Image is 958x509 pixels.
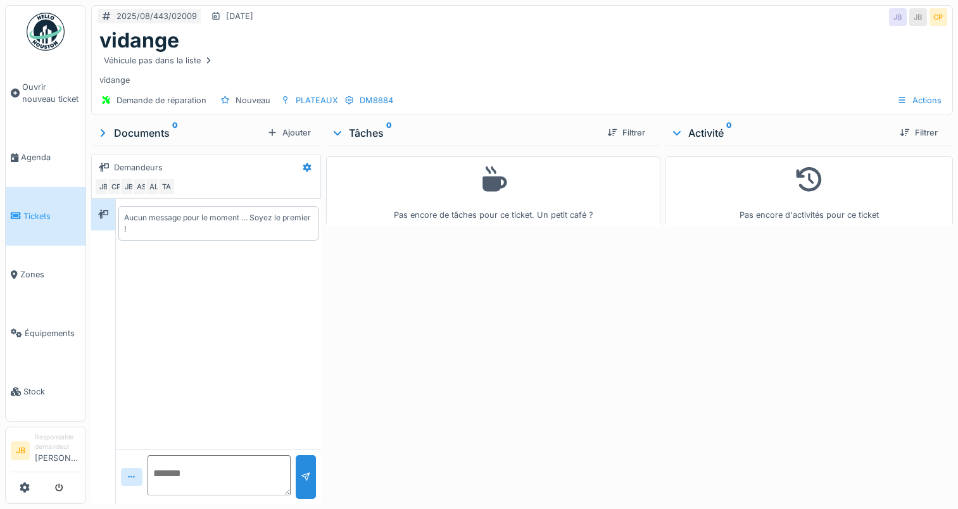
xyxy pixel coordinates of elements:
[6,187,85,245] a: Tickets
[296,94,338,106] div: PLATEAUX
[23,386,80,398] span: Stock
[602,124,650,141] div: Filtrer
[909,8,927,26] div: JB
[674,162,945,221] div: Pas encore d'activités pour ce ticket
[334,162,652,221] div: Pas encore de tâches pour ce ticket. Un petit café ?
[132,178,150,196] div: AS
[892,91,947,110] div: Actions
[226,10,253,22] div: [DATE]
[120,178,137,196] div: JB
[94,178,112,196] div: JB
[6,362,85,420] a: Stock
[6,129,85,187] a: Agenda
[236,94,270,106] div: Nouveau
[895,124,943,141] div: Filtrer
[262,124,316,141] div: Ajouter
[35,432,80,452] div: Responsable demandeur
[158,178,175,196] div: TA
[331,125,597,141] div: Tâches
[96,125,262,141] div: Documents
[386,125,392,141] sup: 0
[35,432,80,469] li: [PERSON_NAME]
[99,53,945,85] div: vidange
[145,178,163,196] div: AL
[27,13,65,51] img: Badge_color-CXgf-gQk.svg
[22,81,80,105] span: Ouvrir nouveau ticket
[117,94,206,106] div: Demande de réparation
[11,432,80,472] a: JB Responsable demandeur[PERSON_NAME]
[6,58,85,129] a: Ouvrir nouveau ticket
[671,125,890,141] div: Activité
[11,441,30,460] li: JB
[6,246,85,304] a: Zones
[6,304,85,362] a: Équipements
[20,268,80,280] span: Zones
[930,8,947,26] div: CP
[25,327,80,339] span: Équipements
[726,125,732,141] sup: 0
[99,28,179,53] h1: vidange
[172,125,178,141] sup: 0
[23,210,80,222] span: Tickets
[889,8,907,26] div: JB
[21,151,80,163] span: Agenda
[117,10,197,22] div: 2025/08/443/02009
[104,54,213,66] div: Véhicule pas dans la liste
[114,161,163,173] div: Demandeurs
[107,178,125,196] div: CP
[360,94,393,106] div: DM8884
[124,212,313,235] div: Aucun message pour le moment … Soyez le premier !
